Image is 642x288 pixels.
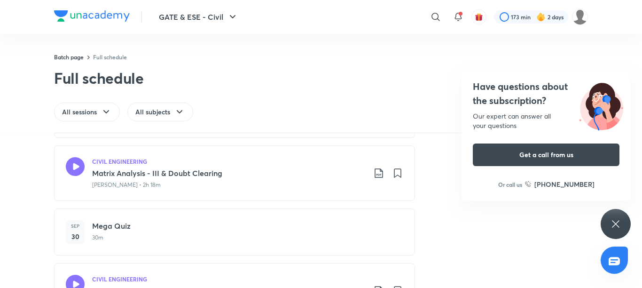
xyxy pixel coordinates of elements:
[92,220,403,232] h3: Mega Quiz
[473,144,619,166] button: Get a call from us
[572,9,588,25] img: Kranti
[92,157,147,166] h5: CIVIL ENGINEERING
[62,107,97,117] span: All sessions
[54,208,415,256] a: Sep30Mega Quiz30m
[471,9,486,24] button: avatar
[54,10,130,24] a: Company Logo
[473,80,619,108] h4: Have questions about the subscription?
[54,53,84,61] a: Batch page
[572,80,631,130] img: ttu_illustration_new.svg
[475,13,483,21] img: avatar
[92,168,366,179] h3: Matrix Analysis - III & Doubt Clearing
[66,223,85,230] h6: Sep
[92,233,103,242] p: 30m
[135,107,170,117] span: All subjects
[54,145,415,201] a: CIVIL ENGINEERINGMatrix Analysis - III & Doubt Clearing[PERSON_NAME] • 2h 18m
[93,53,127,61] a: Full schedule
[66,232,85,241] h4: 30
[54,69,144,88] div: Full schedule
[92,181,161,189] p: [PERSON_NAME] • 2h 18m
[54,10,130,22] img: Company Logo
[498,180,522,189] p: Or call us
[534,179,595,189] h6: [PHONE_NUMBER]
[473,112,619,130] div: Our expert can answer all your questions
[92,275,147,283] h5: CIVIL ENGINEERING
[153,8,244,26] button: GATE & ESE - Civil
[525,179,595,189] a: [PHONE_NUMBER]
[536,12,546,22] img: streak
